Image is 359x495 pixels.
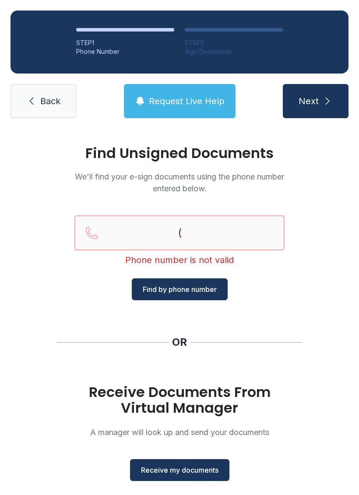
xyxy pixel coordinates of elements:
div: Phone number is not valid [74,254,285,266]
p: We'll find your e-sign documents using the phone number entered below. [74,171,285,194]
div: STEP 2 [185,39,283,47]
span: Request Live Help [149,95,225,107]
span: Receive my documents [141,465,218,475]
div: OR [172,335,187,349]
div: Sign Documents [185,47,283,56]
span: Next [299,95,319,107]
span: Back [40,95,60,107]
div: STEP 1 [76,39,174,47]
h1: Find Unsigned Documents [74,146,285,160]
p: A manager will look up and send your documents [74,426,285,438]
div: Phone Number [76,47,174,56]
h1: Receive Documents From Virtual Manager [74,384,285,416]
span: Find by phone number [143,284,217,295]
input: Reservation phone number [74,215,285,250]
